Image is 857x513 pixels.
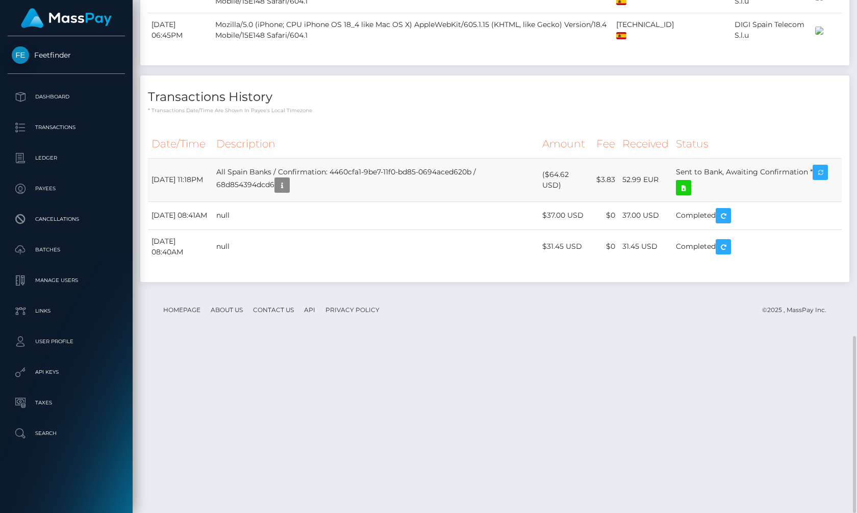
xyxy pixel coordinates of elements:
[762,304,834,316] div: © 2025 , MassPay Inc.
[619,130,672,158] th: Received
[12,46,29,64] img: Feetfinder
[21,8,112,28] img: MassPay Logo
[12,365,121,380] p: API Keys
[12,181,121,196] p: Payees
[8,360,125,385] a: API Keys
[213,201,539,229] td: null
[12,303,121,319] p: Links
[8,207,125,232] a: Cancellations
[619,201,672,229] td: 37.00 USD
[12,242,121,258] p: Batches
[8,50,125,60] span: Feetfinder
[212,13,613,47] td: Mozilla/5.0 (iPhone; CPU iPhone OS 18_4 like Mac OS X) AppleWebKit/605.1.15 (KHTML, like Gecko) V...
[148,158,213,201] td: [DATE] 11:18PM
[593,158,619,201] td: $3.83
[616,32,626,39] img: es.png
[539,201,593,229] td: $37.00 USD
[148,130,213,158] th: Date/Time
[249,302,298,318] a: Contact Us
[12,150,121,166] p: Ledger
[731,13,812,47] td: DIGI Spain Telecom S.l.u
[8,145,125,171] a: Ledger
[815,27,823,35] img: 200x100
[539,229,593,264] td: $31.45 USD
[539,158,593,201] td: ($64.62 USD)
[213,158,539,201] td: All Spain Banks / Confirmation: 4460cfa1-9be7-11f0-bd85-0694aced620b / 68d854394dcd6
[8,176,125,201] a: Payees
[619,158,672,201] td: 52.99 EUR
[539,130,593,158] th: Amount
[12,426,121,441] p: Search
[213,130,539,158] th: Description
[12,395,121,411] p: Taxes
[159,302,205,318] a: Homepage
[593,201,619,229] td: $0
[8,390,125,416] a: Taxes
[672,158,842,201] td: Sent to Bank, Awaiting Confirmation *
[148,107,842,114] p: * Transactions date/time are shown in payee's local timezone
[8,84,125,110] a: Dashboard
[672,229,842,264] td: Completed
[148,88,842,106] h4: Transactions History
[8,298,125,324] a: Links
[619,229,672,264] td: 31.45 USD
[613,13,686,47] td: [TECHNICAL_ID]
[12,273,121,288] p: Manage Users
[672,130,842,158] th: Status
[8,421,125,446] a: Search
[8,268,125,293] a: Manage Users
[8,237,125,263] a: Batches
[12,120,121,135] p: Transactions
[213,229,539,264] td: null
[12,212,121,227] p: Cancellations
[593,229,619,264] td: $0
[12,334,121,349] p: User Profile
[148,229,213,264] td: [DATE] 08:40AM
[593,130,619,158] th: Fee
[672,201,842,229] td: Completed
[12,89,121,105] p: Dashboard
[8,329,125,354] a: User Profile
[8,115,125,140] a: Transactions
[300,302,319,318] a: API
[321,302,384,318] a: Privacy Policy
[148,201,213,229] td: [DATE] 08:41AM
[148,13,212,47] td: [DATE] 06:45PM
[207,302,247,318] a: About Us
